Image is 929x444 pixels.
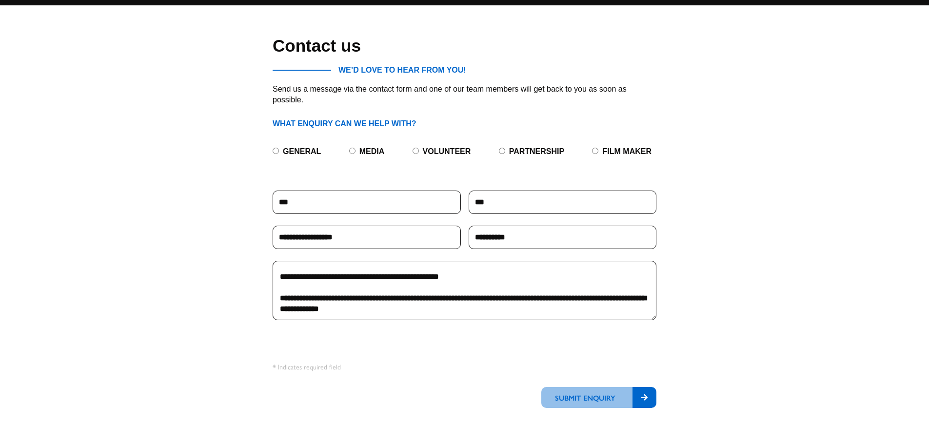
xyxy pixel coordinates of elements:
[509,147,565,155] label: Partnership
[273,37,656,54] h1: Contact us
[283,147,321,155] label: General
[273,138,656,420] form: Contact Form
[541,387,633,408] span: Submit enquiry
[338,66,466,74] span: WE’D LOVE TO HEAR FROM YOU!
[423,147,471,155] label: Volunteer
[603,147,652,155] label: Film Maker
[359,147,385,155] label: Media
[273,84,656,105] p: Send us a message via the contact form and one of our team members will get back to you as soon a...
[273,119,656,128] h4: What enquiry can we help with?
[541,387,656,408] button: Submit enquiry
[273,361,421,372] p: * Indicates required field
